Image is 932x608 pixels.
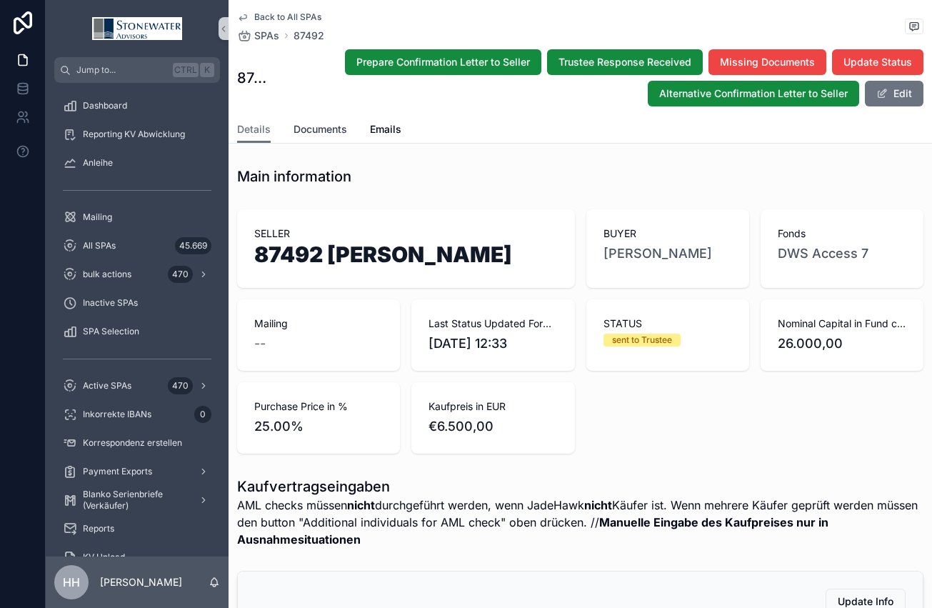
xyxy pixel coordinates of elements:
p: [PERSON_NAME] [100,575,182,589]
div: 470 [168,377,193,394]
span: Kaufpreis in EUR [429,399,557,414]
span: Alternative Confirmation Letter to Seller [659,86,848,101]
span: Details [237,122,271,136]
span: bulk actions [83,269,131,280]
a: Active SPAs470 [54,373,220,399]
div: scrollable content [46,83,229,557]
span: Back to All SPAs [254,11,321,23]
span: Dashboard [83,100,127,111]
span: Blanko Serienbriefe (Verkäufer) [83,489,187,512]
a: SPAs [237,29,279,43]
a: Reporting KV Abwicklung [54,121,220,147]
span: Documents [294,122,347,136]
button: Missing Documents [708,49,826,75]
span: AML checks müssen durchgeführt werden, wenn JadeHawk Käufer ist. Wenn mehrere Käufer geprüft werd... [237,497,923,548]
span: All SPAs [83,240,116,251]
span: Jump to... [76,64,167,76]
a: All SPAs45.669 [54,233,220,259]
strong: nicht [584,498,612,512]
a: Emails [370,116,401,145]
span: Inactive SPAs [83,297,138,309]
a: Korrespondenz erstellen [54,430,220,456]
span: STATUS [603,317,732,331]
a: Documents [294,116,347,145]
div: 0 [194,406,211,423]
button: Alternative Confirmation Letter to Seller [648,81,859,106]
span: SPAs [254,29,279,43]
a: DWS Access 7 [778,244,868,264]
span: Nominal Capital in Fund currency [778,317,906,331]
span: Mailing [83,211,112,223]
span: BUYER [603,226,732,241]
span: [DATE] 12:33 [429,334,557,354]
span: Fonds [778,226,906,241]
div: 45.669 [175,237,211,254]
a: Blanko Serienbriefe (Verkäufer) [54,487,220,513]
span: Trustee Response Received [558,55,691,69]
span: K [201,64,213,76]
h1: Kaufvertragseingaben [237,477,923,497]
a: KV Upload [54,544,220,570]
span: Update Status [843,55,912,69]
span: KV Upload [83,552,125,563]
span: -- [254,334,266,354]
span: Reporting KV Abwicklung [83,129,185,140]
span: Korrespondenz erstellen [83,437,182,449]
button: Trustee Response Received [547,49,703,75]
h1: 87492 [PERSON_NAME] [254,244,558,271]
a: [PERSON_NAME] [603,244,712,264]
span: Mailing [254,317,383,331]
span: SELLER [254,226,558,241]
span: Last Status Updated Formatted [429,317,557,331]
span: 25.00% [254,417,383,437]
a: Back to All SPAs [237,11,321,23]
a: 87492 [294,29,324,43]
div: sent to Trustee [612,334,672,347]
span: €6.500,00 [429,417,557,437]
span: 26.000,00 [778,334,906,354]
a: Mailing [54,204,220,230]
span: Ctrl [173,63,199,77]
button: Update Status [832,49,923,75]
h1: 87492 [237,68,270,88]
a: SPA Selection [54,319,220,344]
a: Inactive SPAs [54,290,220,316]
a: Reports [54,516,220,542]
img: App logo [92,17,182,40]
span: Prepare Confirmation Letter to Seller [356,55,530,69]
button: Edit [865,81,923,106]
span: Payment Exports [83,466,152,477]
span: Reports [83,523,114,534]
a: Payment Exports [54,459,220,484]
span: Emails [370,122,401,136]
span: Anleihe [83,157,113,169]
span: Purchase Price in % [254,399,383,414]
span: SPA Selection [83,326,139,337]
a: Inkorrekte IBANs0 [54,402,220,427]
button: Jump to...CtrlK [54,57,220,83]
span: Active SPAs [83,380,131,392]
span: HH [63,574,80,591]
a: Anleihe [54,150,220,176]
span: Inkorrekte IBANs [83,409,151,420]
button: Prepare Confirmation Letter to Seller [345,49,541,75]
span: Missing Documents [720,55,815,69]
div: 470 [168,266,193,283]
a: Dashboard [54,93,220,119]
a: Details [237,116,271,144]
h1: Main information [237,166,351,186]
a: bulk actions470 [54,261,220,287]
strong: nicht [347,498,375,512]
